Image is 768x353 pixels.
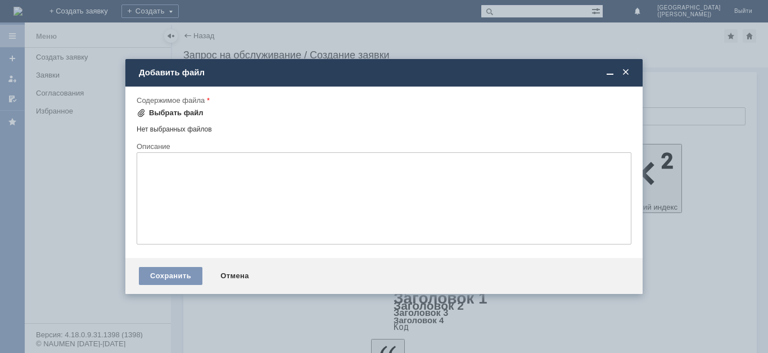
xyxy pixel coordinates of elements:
div: Описание [137,143,629,150]
div: Добавить файл [139,67,631,78]
div: Выбрать файл [149,108,204,117]
div: Просьба удалить отложенные чеки. [4,4,164,13]
span: Свернуть (Ctrl + M) [604,67,616,78]
div: Нет выбранных файлов [137,121,631,134]
div: Содержимое файла [137,97,629,104]
span: Закрыть [620,67,631,78]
